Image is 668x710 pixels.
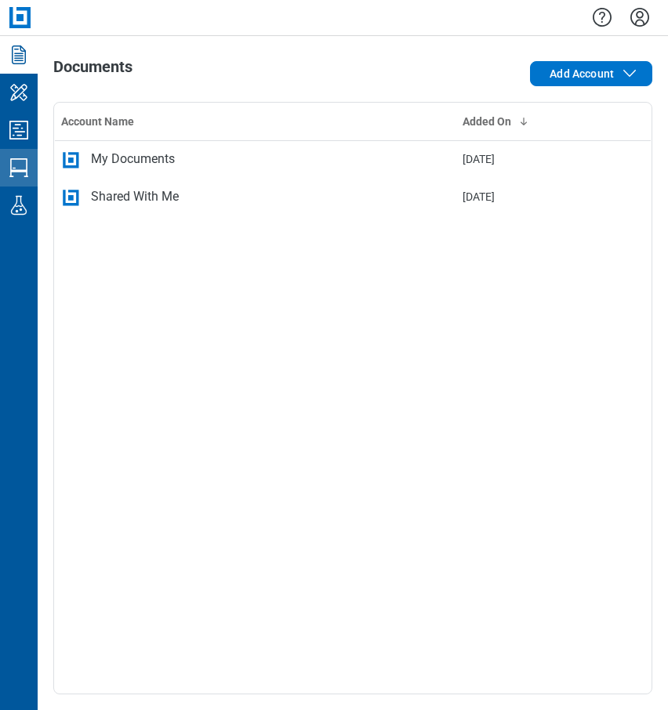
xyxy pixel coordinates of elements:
[6,42,31,67] svg: Documents
[456,140,575,178] td: [DATE]
[54,103,652,216] table: bb-data-table
[6,155,31,180] svg: Studio Sessions
[550,66,614,82] span: Add Account
[530,61,652,86] button: Add Account
[61,114,450,129] div: Account Name
[456,178,575,216] td: [DATE]
[53,58,133,83] h1: Documents
[6,193,31,218] svg: Labs
[6,118,31,143] svg: Studio Projects
[463,114,569,129] div: Added On
[627,4,652,31] button: Settings
[91,150,175,168] div: My Documents
[91,187,179,206] div: Shared With Me
[6,80,31,105] svg: My Workspace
